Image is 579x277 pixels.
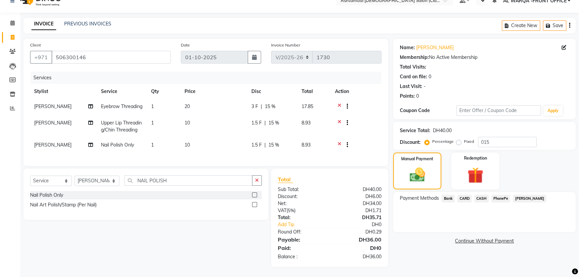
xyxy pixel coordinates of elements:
[151,120,154,126] span: 1
[400,93,415,100] div: Points:
[400,54,429,61] div: Membership:
[474,195,489,202] span: CASH
[400,83,422,90] div: Last Visit:
[416,44,454,51] a: [PERSON_NAME]
[330,244,386,252] div: DH0
[30,201,97,208] div: Nail Art Polish/Stamp (Per Nail)
[264,142,266,149] span: |
[330,236,386,244] div: DH36.00
[181,84,247,99] th: Price
[151,103,154,109] span: 1
[101,103,142,109] span: Eyebrow Threading
[34,142,72,148] span: [PERSON_NAME]
[298,84,331,99] th: Total
[185,103,190,109] span: 20
[264,119,266,126] span: |
[124,175,252,186] input: Search or Scan
[331,84,381,99] th: Action
[265,103,275,110] span: 15 %
[429,73,431,80] div: 0
[185,142,190,148] span: 10
[464,155,487,161] label: Redemption
[405,166,430,184] img: _cash.svg
[273,236,330,244] div: Payable:
[302,142,311,148] span: 8.93
[101,142,134,148] span: Nail Polish Only
[97,84,147,99] th: Service
[491,195,510,202] span: PhonePe
[400,127,430,134] div: Service Total:
[432,138,454,145] label: Percentage
[30,51,52,64] button: +971
[400,44,415,51] div: Name:
[151,142,154,148] span: 1
[273,228,330,236] div: Round Off:
[273,186,330,193] div: Sub Total:
[400,195,439,202] span: Payment Methods
[273,244,330,252] div: Paid:
[400,64,426,71] div: Total Visits:
[462,165,488,185] img: _gift.svg
[543,20,566,31] button: Save
[302,120,311,126] span: 8.93
[34,103,72,109] span: [PERSON_NAME]
[400,73,427,80] div: Card on file:
[147,84,181,99] th: Qty
[394,238,574,245] a: Continue Without Payment
[401,156,433,162] label: Manual Payment
[268,142,279,149] span: 15 %
[330,253,386,260] div: DH36.00
[302,103,313,109] span: 17.85
[433,127,452,134] div: DH40.00
[251,142,262,149] span: 1.5 F
[330,200,386,207] div: DH34.00
[330,207,386,214] div: DH1.71
[31,18,56,30] a: INVOICE
[273,214,330,221] div: Total:
[288,208,294,213] span: 5%
[278,207,286,213] span: Vat
[251,119,262,126] span: 1.5 F
[273,200,330,207] div: Net:
[416,93,419,100] div: 0
[400,54,569,61] div: No Active Membership
[464,138,474,145] label: Fixed
[278,176,293,183] span: Total
[34,120,72,126] span: [PERSON_NAME]
[330,228,386,236] div: DH0.29
[31,72,386,84] div: Services
[101,120,142,133] span: Upper Lip Threading/Chin Threading
[330,193,386,200] div: DH6.00
[273,253,330,260] div: Balance :
[442,195,455,202] span: Bank
[457,195,472,202] span: CARD
[247,84,298,99] th: Disc
[400,107,456,114] div: Coupon Code
[64,21,111,27] a: PREVIOUS INVOICES
[273,221,339,228] a: Add Tip
[51,51,171,64] input: Search by Name/Mobile/Email/Code
[181,42,190,48] label: Date
[268,119,279,126] span: 15 %
[513,195,546,202] span: [PERSON_NAME]
[251,103,258,110] span: 3 F
[424,83,426,90] div: -
[330,214,386,221] div: DH35.71
[456,105,541,116] input: Enter Offer / Coupon Code
[339,221,386,228] div: DH0
[400,139,421,146] div: Discount:
[273,207,330,214] div: ( )
[273,193,330,200] div: Discount:
[261,103,262,110] span: |
[502,20,540,31] button: Create New
[271,42,300,48] label: Invoice Number
[185,120,190,126] span: 10
[30,84,97,99] th: Stylist
[544,106,563,116] button: Apply
[30,42,41,48] label: Client
[30,192,63,199] div: Nail Polish Only
[330,186,386,193] div: DH40.00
